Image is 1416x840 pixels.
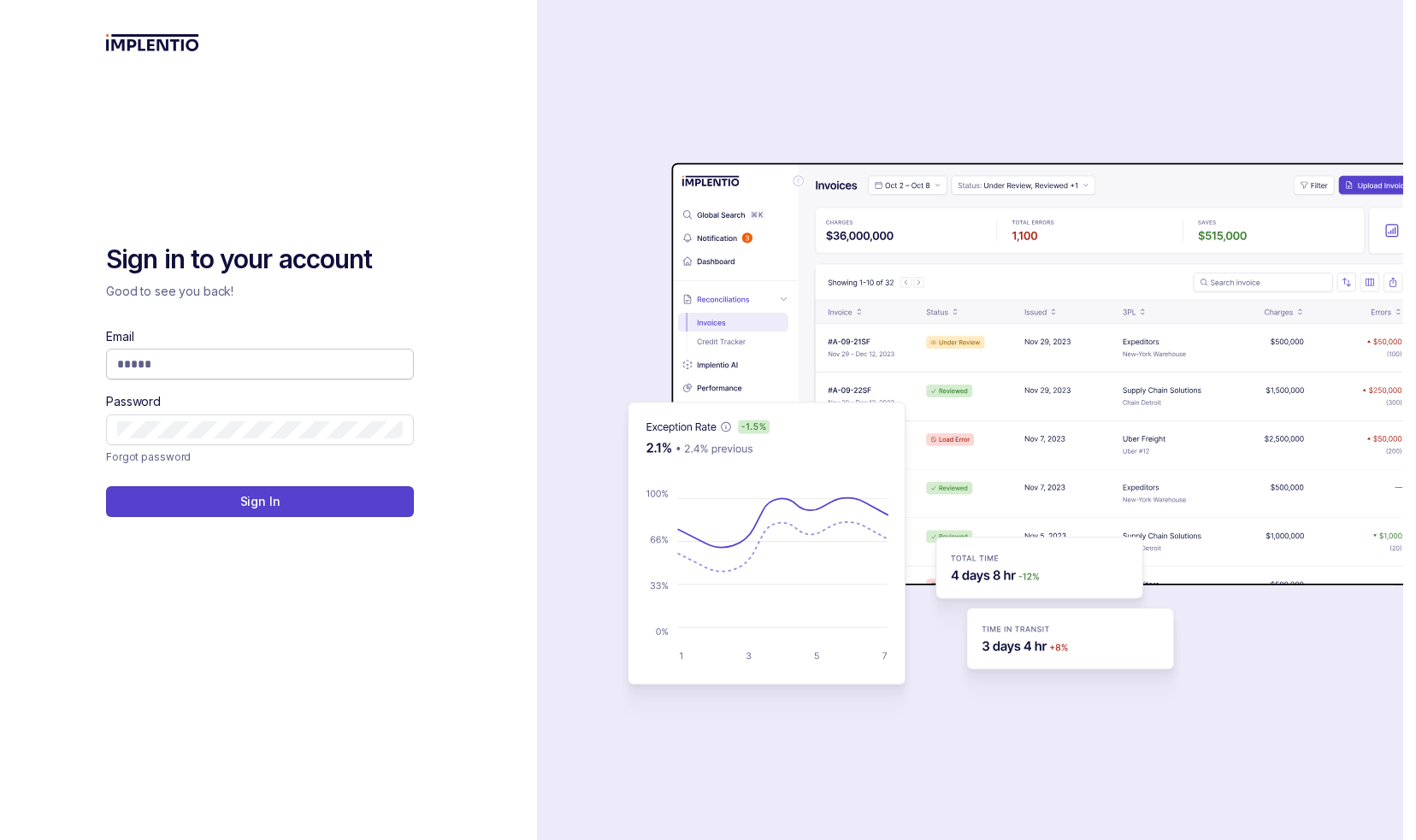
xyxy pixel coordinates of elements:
label: Password [106,393,161,410]
p: Forgot password [106,449,191,466]
p: Good to see you back! [106,283,414,300]
label: Email [106,328,133,345]
h2: Sign in to your account [106,243,414,277]
p: Sign In [240,493,280,510]
a: Link Forgot password [106,449,191,466]
button: Sign In [106,486,414,517]
img: logo [106,34,199,51]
